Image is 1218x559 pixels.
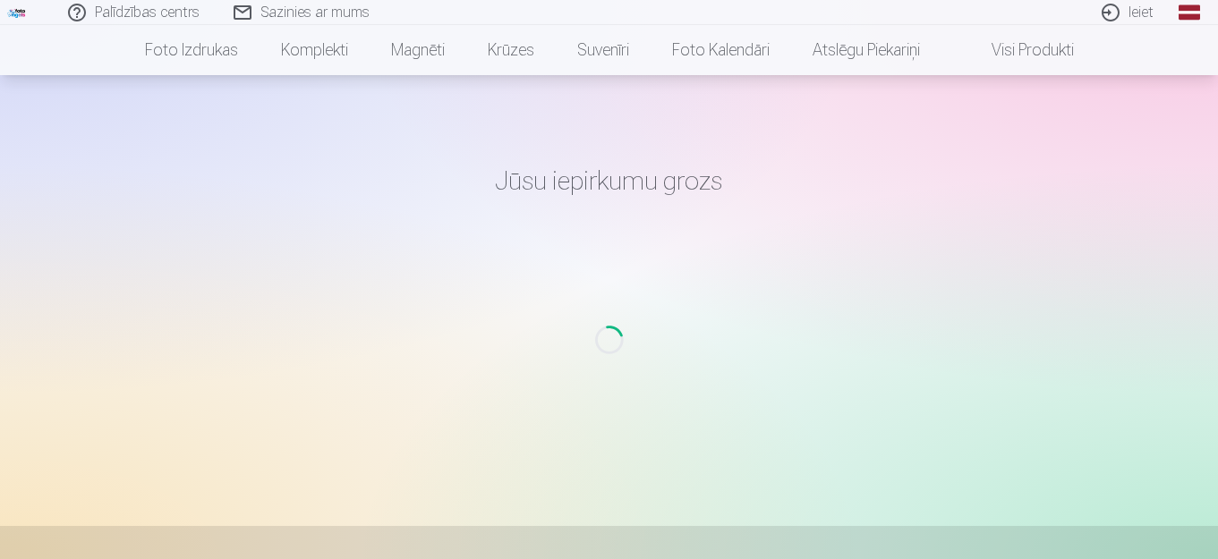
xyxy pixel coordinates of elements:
[556,25,651,75] a: Suvenīri
[7,7,27,18] img: /fa1
[124,25,260,75] a: Foto izdrukas
[941,25,1095,75] a: Visi produkti
[466,25,556,75] a: Krūzes
[260,25,370,75] a: Komplekti
[370,25,466,75] a: Magnēti
[791,25,941,75] a: Atslēgu piekariņi
[87,165,1132,197] h1: Jūsu iepirkumu grozs
[651,25,791,75] a: Foto kalendāri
